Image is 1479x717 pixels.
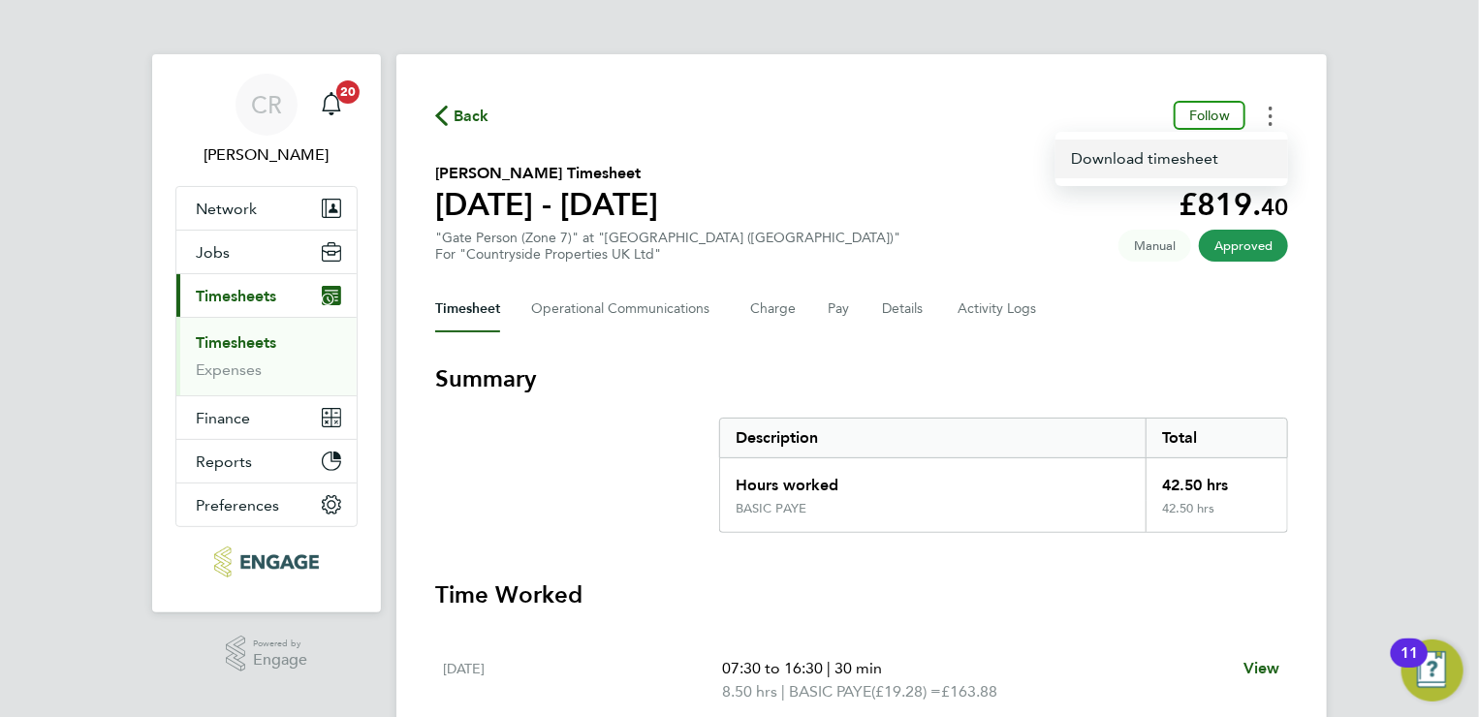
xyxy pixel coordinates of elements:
[226,636,308,672] a: Powered byEngage
[175,74,358,167] a: CR[PERSON_NAME]
[1400,653,1418,678] div: 11
[176,187,357,230] button: Network
[1179,186,1288,223] app-decimal: £819.
[214,546,318,577] img: northbuildrecruit-logo-retina.png
[196,333,276,352] a: Timesheets
[1189,107,1230,124] span: Follow
[196,360,262,379] a: Expenses
[722,659,823,677] span: 07:30 to 16:30
[736,501,806,516] div: BASIC PAYE
[1174,101,1245,130] button: Follow
[253,652,307,669] span: Engage
[722,682,777,701] span: 8.50 hrs
[435,363,1288,394] h3: Summary
[750,286,797,332] button: Charge
[1243,657,1280,680] a: View
[834,659,882,677] span: 30 min
[196,243,230,262] span: Jobs
[781,682,785,701] span: |
[1261,193,1288,221] span: 40
[1401,639,1463,701] button: Open Resource Center, 11 new notifications
[454,105,489,128] span: Back
[719,418,1288,533] div: Summary
[196,287,276,305] span: Timesheets
[720,419,1146,457] div: Description
[827,659,831,677] span: |
[1199,230,1288,262] span: This timesheet has been approved.
[435,579,1288,610] h3: Time Worked
[1146,458,1287,501] div: 42.50 hrs
[941,682,997,701] span: £163.88
[435,162,658,185] h2: [PERSON_NAME] Timesheet
[312,74,351,136] a: 20
[1055,140,1288,178] a: Timesheets Menu
[251,92,282,117] span: CR
[435,246,900,263] div: For "Countryside Properties UK Ltd"
[828,286,851,332] button: Pay
[1253,101,1288,131] button: Timesheets Menu
[176,483,357,526] button: Preferences
[435,185,658,224] h1: [DATE] - [DATE]
[336,80,360,104] span: 20
[175,143,358,167] span: Callum Riley
[196,496,279,514] span: Preferences
[435,286,500,332] button: Timesheet
[531,286,719,332] button: Operational Communications
[1243,659,1280,677] span: View
[1146,501,1287,532] div: 42.50 hrs
[1118,230,1191,262] span: This timesheet was manually created.
[871,682,941,701] span: (£19.28) =
[435,230,900,263] div: "Gate Person (Zone 7)" at "[GEOGRAPHIC_DATA] ([GEOGRAPHIC_DATA])"
[196,200,257,218] span: Network
[196,409,250,427] span: Finance
[882,286,927,332] button: Details
[176,274,357,317] button: Timesheets
[196,452,252,471] span: Reports
[176,317,357,395] div: Timesheets
[1146,419,1287,457] div: Total
[443,657,722,703] div: [DATE]
[435,104,489,128] button: Back
[176,231,357,273] button: Jobs
[789,680,871,703] span: BASIC PAYE
[175,546,358,577] a: Go to home page
[720,458,1146,501] div: Hours worked
[176,440,357,483] button: Reports
[253,636,307,652] span: Powered by
[958,286,1039,332] button: Activity Logs
[152,54,381,612] nav: Main navigation
[176,396,357,439] button: Finance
